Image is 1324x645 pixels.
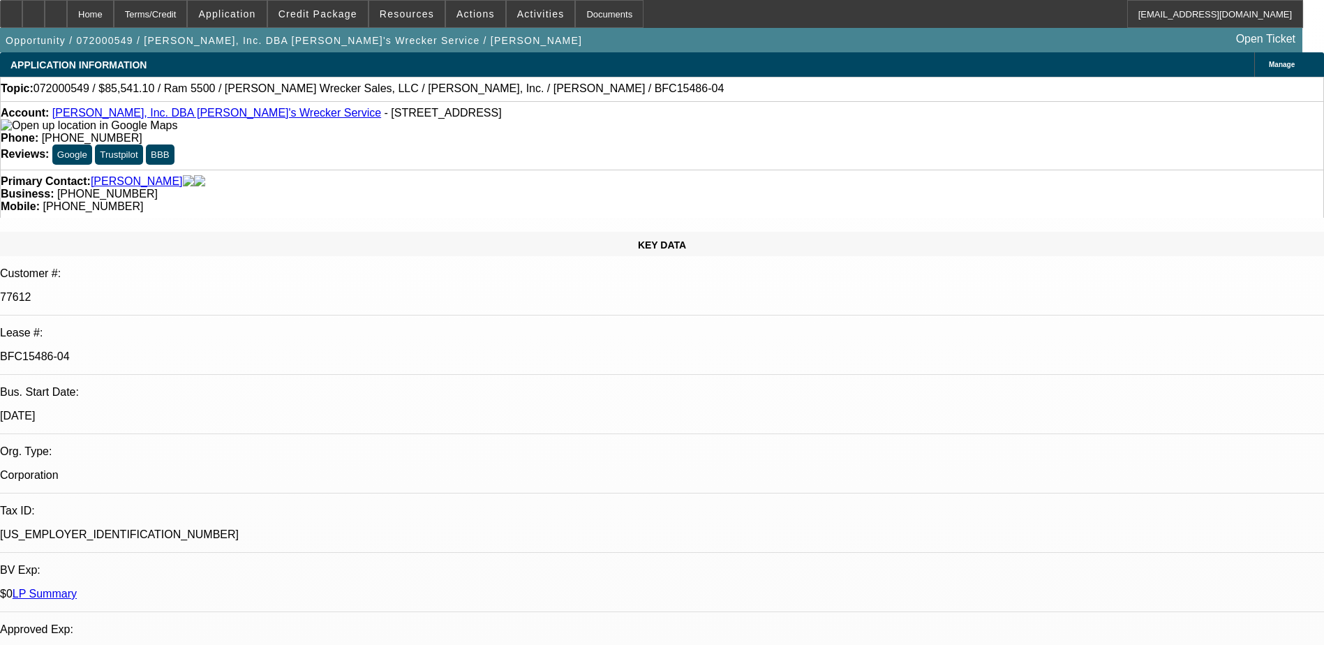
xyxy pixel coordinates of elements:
[1,119,177,131] a: View Google Maps
[1,132,38,144] strong: Phone:
[57,188,158,200] span: [PHONE_NUMBER]
[146,144,174,165] button: BBB
[456,8,495,20] span: Actions
[188,1,266,27] button: Application
[507,1,575,27] button: Activities
[385,107,502,119] span: - [STREET_ADDRESS]
[1,148,49,160] strong: Reviews:
[1,119,177,132] img: Open up location in Google Maps
[6,35,582,46] span: Opportunity / 072000549 / [PERSON_NAME], Inc. DBA [PERSON_NAME]'s Wrecker Service / [PERSON_NAME]
[52,144,92,165] button: Google
[91,175,183,188] a: [PERSON_NAME]
[43,200,143,212] span: [PHONE_NUMBER]
[638,239,686,251] span: KEY DATA
[1,82,34,95] strong: Topic:
[52,107,381,119] a: [PERSON_NAME], Inc. DBA [PERSON_NAME]'s Wrecker Service
[34,82,724,95] span: 072000549 / $85,541.10 / Ram 5500 / [PERSON_NAME] Wrecker Sales, LLC / [PERSON_NAME], Inc. / [PER...
[1,200,40,212] strong: Mobile:
[517,8,565,20] span: Activities
[268,1,368,27] button: Credit Package
[1269,61,1295,68] span: Manage
[1,107,49,119] strong: Account:
[1230,27,1301,51] a: Open Ticket
[183,175,194,188] img: facebook-icon.png
[1,188,54,200] strong: Business:
[1,175,91,188] strong: Primary Contact:
[10,59,147,71] span: APPLICATION INFORMATION
[380,8,434,20] span: Resources
[13,588,77,600] a: LP Summary
[446,1,505,27] button: Actions
[198,8,255,20] span: Application
[194,175,205,188] img: linkedin-icon.png
[369,1,445,27] button: Resources
[95,144,142,165] button: Trustpilot
[278,8,357,20] span: Credit Package
[42,132,142,144] span: [PHONE_NUMBER]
